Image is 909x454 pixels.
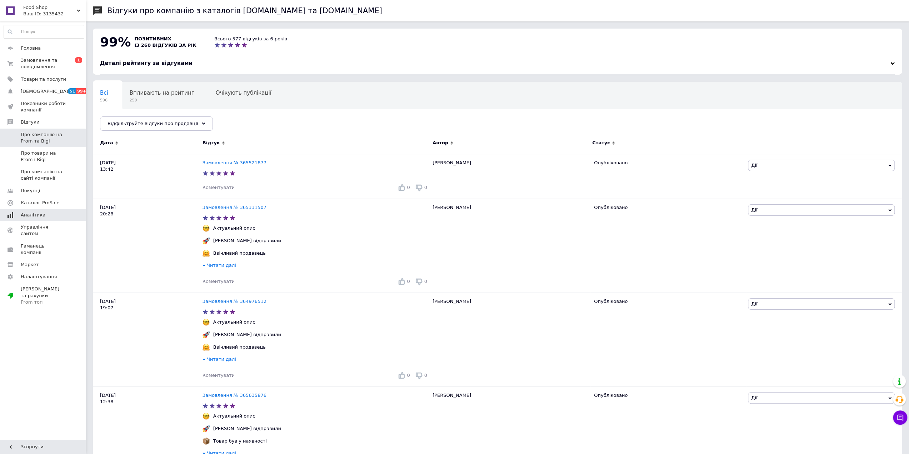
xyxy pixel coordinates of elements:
span: Коментувати [203,279,235,284]
h1: Відгуки про компанію з каталогів [DOMAIN_NAME] та [DOMAIN_NAME] [107,6,382,15]
span: 1 [75,57,82,63]
a: Замовлення № 364976512 [203,299,266,304]
span: Управління сайтом [21,224,66,237]
span: Головна [21,45,41,51]
span: Про компанію на Prom та Bigl [21,131,66,144]
span: 0 [407,373,410,378]
span: Статус [592,140,610,146]
input: Пошук [4,25,84,38]
span: 0 [424,373,427,378]
div: Актуальний опис [211,319,257,325]
img: :nerd_face: [203,225,210,232]
img: :rocket: [203,425,210,432]
span: Аналітика [21,212,45,218]
div: Коментувати [203,184,235,191]
span: Дії [751,395,757,400]
span: Опубліковані без комен... [100,117,173,123]
div: Опубліковано [594,392,743,399]
span: 0 [407,185,410,190]
img: :hugging_face: [203,250,210,257]
a: Замовлення № 365521877 [203,160,266,165]
div: [DATE] 20:28 [93,199,203,293]
span: Маркет [21,261,39,268]
a: Замовлення № 365635876 [203,393,266,398]
div: Опубліковані без коментаря [93,109,187,136]
div: Актуальний опис [211,413,257,419]
span: 596 [100,98,108,103]
span: 259 [130,98,194,103]
span: Налаштування [21,274,57,280]
span: Всі [100,90,108,96]
span: Показники роботи компанії [21,100,66,113]
span: [DEMOGRAPHIC_DATA] [21,88,74,95]
span: із 260 відгуків за рік [134,43,196,48]
span: Відгук [203,140,220,146]
span: Про компанію на сайті компанії [21,169,66,181]
div: [PERSON_NAME] [429,154,590,199]
span: 0 [424,185,427,190]
span: Дії [751,301,757,306]
span: Впливають на рейтинг [130,90,194,96]
span: Замовлення та повідомлення [21,57,66,70]
div: [PERSON_NAME] відправили [211,238,283,244]
a: Замовлення № 365331507 [203,205,266,210]
span: Гаманець компанії [21,243,66,256]
img: :nerd_face: [203,319,210,326]
div: Ввічливий продавець [211,250,268,256]
div: Деталі рейтингу за відгуками [100,60,895,67]
span: Деталі рейтингу за відгуками [100,60,193,66]
img: :nerd_face: [203,413,210,420]
span: Відфільтруйте відгуки про продавця [108,121,198,126]
button: Чат з покупцем [893,410,907,425]
span: Очікують публікації [216,90,271,96]
div: Опубліковано [594,204,743,211]
span: Читати далі [207,263,236,268]
div: [PERSON_NAME] відправили [211,425,283,432]
div: [DATE] 13:42 [93,154,203,199]
div: Ваш ID: 3135432 [23,11,86,17]
div: Коментувати [203,278,235,285]
span: Коментувати [203,373,235,378]
span: 0 [424,279,427,284]
div: Prom топ [21,299,66,305]
img: :rocket: [203,331,210,338]
span: 51 [68,88,76,94]
img: :hugging_face: [203,344,210,351]
img: :rocket: [203,237,210,244]
div: Актуальний опис [211,225,257,231]
span: Відгуки [21,119,39,125]
span: Дії [751,207,757,213]
div: [PERSON_NAME] [429,293,590,387]
div: [PERSON_NAME] [429,199,590,293]
span: Товари та послуги [21,76,66,83]
span: Про товари на Prom і Bigl [21,150,66,163]
span: Дії [751,163,757,168]
span: Читати далі [207,356,236,362]
span: 99+ [76,88,88,94]
span: 0 [407,279,410,284]
div: Ввічливий продавець [211,344,268,350]
span: Покупці [21,188,40,194]
span: Food Shop [23,4,77,11]
div: [PERSON_NAME] відправили [211,331,283,338]
div: Читати далі [203,262,429,270]
span: 99% [100,35,131,49]
div: Всього 577 відгуків за 6 років [214,36,287,42]
div: Товар був у наявності [211,438,269,444]
span: Автор [433,140,448,146]
span: [PERSON_NAME] та рахунки [21,286,66,305]
div: [DATE] 19:07 [93,293,203,387]
div: Читати далі [203,356,429,364]
span: Каталог ProSale [21,200,59,206]
span: Коментувати [203,185,235,190]
img: :package: [203,438,210,445]
div: Опубліковано [594,298,743,305]
span: позитивних [134,36,171,41]
span: Дата [100,140,113,146]
div: Опубліковано [594,160,743,166]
